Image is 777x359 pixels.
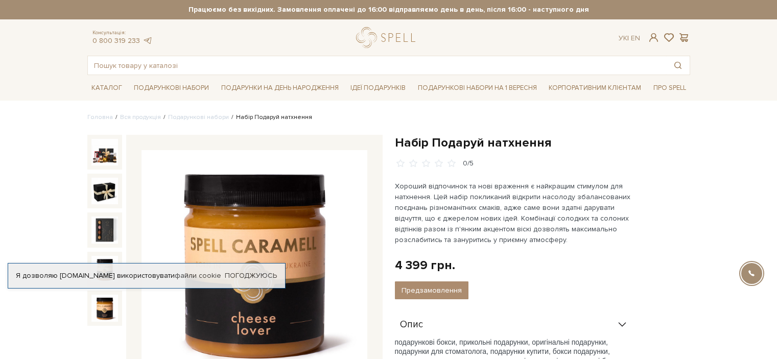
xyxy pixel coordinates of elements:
[217,80,343,96] a: Подарунки на День народження
[666,56,690,75] button: Пошук товару у каталозі
[631,34,640,42] a: En
[627,34,629,42] span: |
[91,217,118,243] img: Набір Подаруй натхнення
[414,79,541,97] a: Подарункові набори на 1 Вересня
[87,80,126,96] a: Каталог
[356,27,420,48] a: logo
[346,80,410,96] a: Ідеї подарунків
[619,34,640,43] div: Ук
[395,181,634,245] p: Хороший відпочинок та нові враження є найкращим стимулом для натхнення. Цей набір покликаний відк...
[88,56,666,75] input: Пошук товару у каталозі
[395,135,690,151] h1: Набір Подаруй натхнення
[229,113,312,122] li: Набір Подаруй натхнення
[92,36,140,45] a: 0 800 319 233
[130,80,213,96] a: Подарункові набори
[395,257,455,273] div: 4 399 грн.
[91,178,118,204] img: Набір Подаруй натхнення
[225,271,277,280] a: Погоджуюсь
[91,295,118,321] img: Набір Подаруй натхнення
[649,80,690,96] a: Про Spell
[175,271,221,280] a: файли cookie
[120,113,161,121] a: Вся продукція
[92,30,153,36] span: Консультація:
[168,113,229,121] a: Подарункові набори
[91,139,118,165] img: Набір Подаруй натхнення
[463,159,474,169] div: 0/5
[400,320,423,329] span: Опис
[395,281,468,299] button: Предзамовлення
[87,5,690,14] strong: Працюємо без вихідних. Замовлення оплачені до 16:00 відправляємо день в день, після 16:00 - насту...
[91,256,118,282] img: Набір Подаруй натхнення
[143,36,153,45] a: telegram
[87,113,113,121] a: Головна
[8,271,285,280] div: Я дозволяю [DOMAIN_NAME] використовувати
[545,79,645,97] a: Корпоративним клієнтам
